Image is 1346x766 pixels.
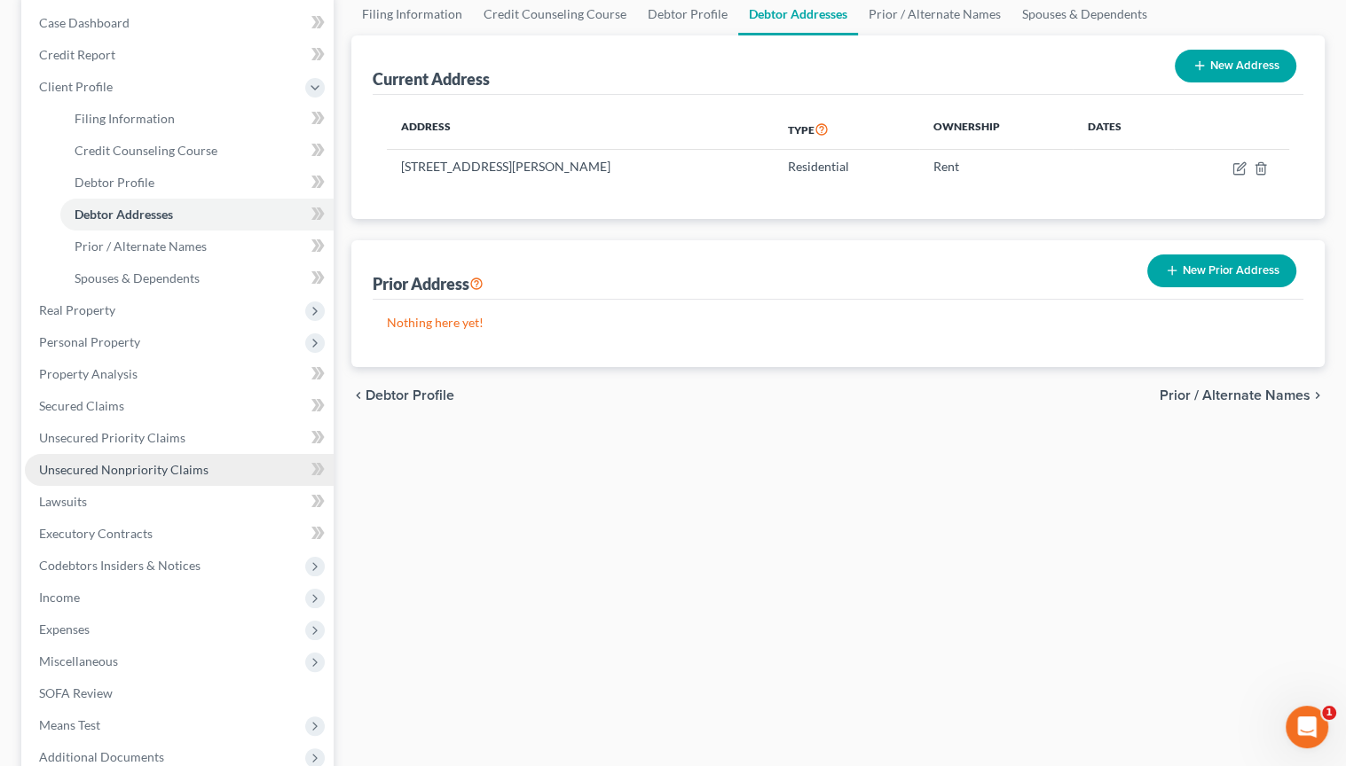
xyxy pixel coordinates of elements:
i: chevron_left [351,388,366,403]
button: New Prior Address [1147,254,1296,287]
span: Unsecured Nonpriority Claims [39,462,209,477]
a: Lawsuits [25,486,334,518]
i: chevron_right [1311,388,1325,403]
th: Dates [1073,109,1174,150]
button: Prior / Alternate Names chevron_right [1160,388,1325,403]
div: Current Address [373,68,490,90]
a: Spouses & Dependents [60,262,334,294]
span: Additional Documents [39,749,164,764]
td: Residential [774,150,919,184]
span: Secured Claims [39,398,124,413]
a: Unsecured Priority Claims [25,422,334,454]
th: Address [387,109,773,150]
span: Prior / Alternate Names [75,238,207,254]
th: Type [774,109,919,150]
a: Property Analysis [25,358,334,390]
span: Personal Property [39,334,140,349]
p: Nothing here yet! [387,314,1289,332]
span: Debtor Addresses [75,207,173,222]
span: Lawsuits [39,494,87,509]
iframe: Intercom live chat [1286,706,1328,748]
span: Real Property [39,302,115,317]
span: Debtor Profile [75,175,154,190]
a: Case Dashboard [25,7,334,39]
span: Debtor Profile [366,388,454,403]
span: Unsecured Priority Claims [39,430,185,445]
a: Debtor Addresses [60,199,334,231]
span: Property Analysis [39,366,138,381]
a: Unsecured Nonpriority Claims [25,454,334,486]
span: Client Profile [39,79,113,94]
a: Executory Contracts [25,518,334,550]
span: SOFA Review [39,685,113,700]
span: Filing Information [75,111,175,126]
a: Filing Information [60,103,334,135]
button: New Address [1175,50,1296,82]
span: Credit Counseling Course [75,143,217,158]
a: Credit Report [25,39,334,71]
span: Executory Contracts [39,526,153,541]
th: Ownership [919,109,1074,150]
span: Miscellaneous [39,653,118,668]
a: Debtor Profile [60,167,334,199]
span: 1 [1322,706,1336,720]
span: Prior / Alternate Names [1160,388,1311,403]
a: Secured Claims [25,390,334,422]
span: Income [39,590,80,605]
span: Case Dashboard [39,15,130,30]
span: Means Test [39,717,100,732]
div: Prior Address [373,273,484,294]
span: Spouses & Dependents [75,270,200,285]
span: Codebtors Insiders & Notices [39,558,201,573]
span: Expenses [39,621,90,637]
a: SOFA Review [25,677,334,709]
span: Credit Report [39,47,115,62]
a: Prior / Alternate Names [60,231,334,262]
button: chevron_left Debtor Profile [351,388,454,403]
td: [STREET_ADDRESS][PERSON_NAME] [387,150,773,184]
a: Credit Counseling Course [60,135,334,167]
td: Rent [919,150,1074,184]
